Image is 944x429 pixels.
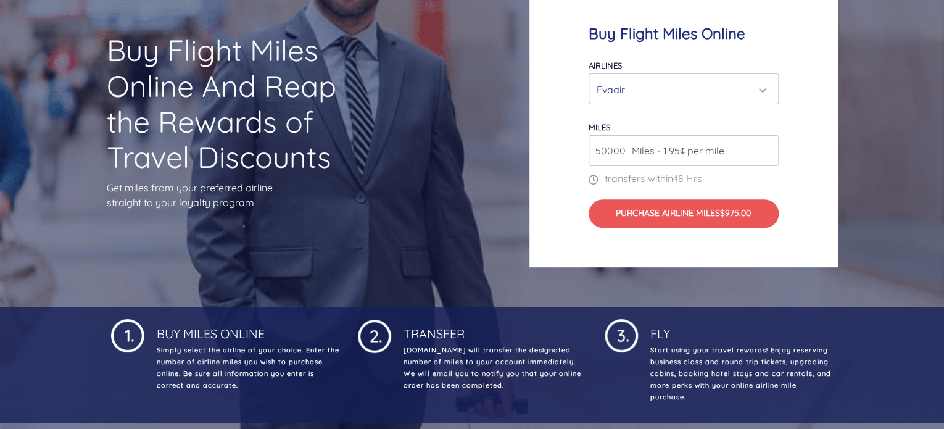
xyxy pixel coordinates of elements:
span: $975.00 [720,207,751,219]
button: Purchase Airline Miles$975.00 [589,199,779,228]
span: Miles - 1.95¢ per mile [626,143,724,158]
img: 1 [605,317,638,352]
label: miles [589,122,610,132]
h4: Buy Flight Miles Online [589,25,779,43]
p: Get miles from your preferred airline straight to your loyalty program [107,180,366,210]
div: Evaair [597,78,763,101]
p: Start using your travel rewards! Enjoy reserving business class and round trip tickets, upgrading... [648,344,833,403]
p: [DOMAIN_NAME] will transfer the designated number of miles to your account immediately. We will e... [401,344,586,391]
h4: Fly [648,317,833,341]
p: transfers within [589,171,779,186]
h4: Buy Miles Online [154,317,339,341]
p: Simply select the airline of your choice. Enter the number of airline miles you wish to purchase ... [154,344,339,391]
img: 1 [111,317,144,352]
label: Airlines [589,60,622,70]
img: 1 [358,317,391,353]
button: Evaair [589,73,779,104]
h1: Buy Flight Miles Online And Reap the Rewards of Travel Discounts [107,33,366,175]
span: 48 Hrs [673,172,702,185]
h4: Transfer [401,317,586,341]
